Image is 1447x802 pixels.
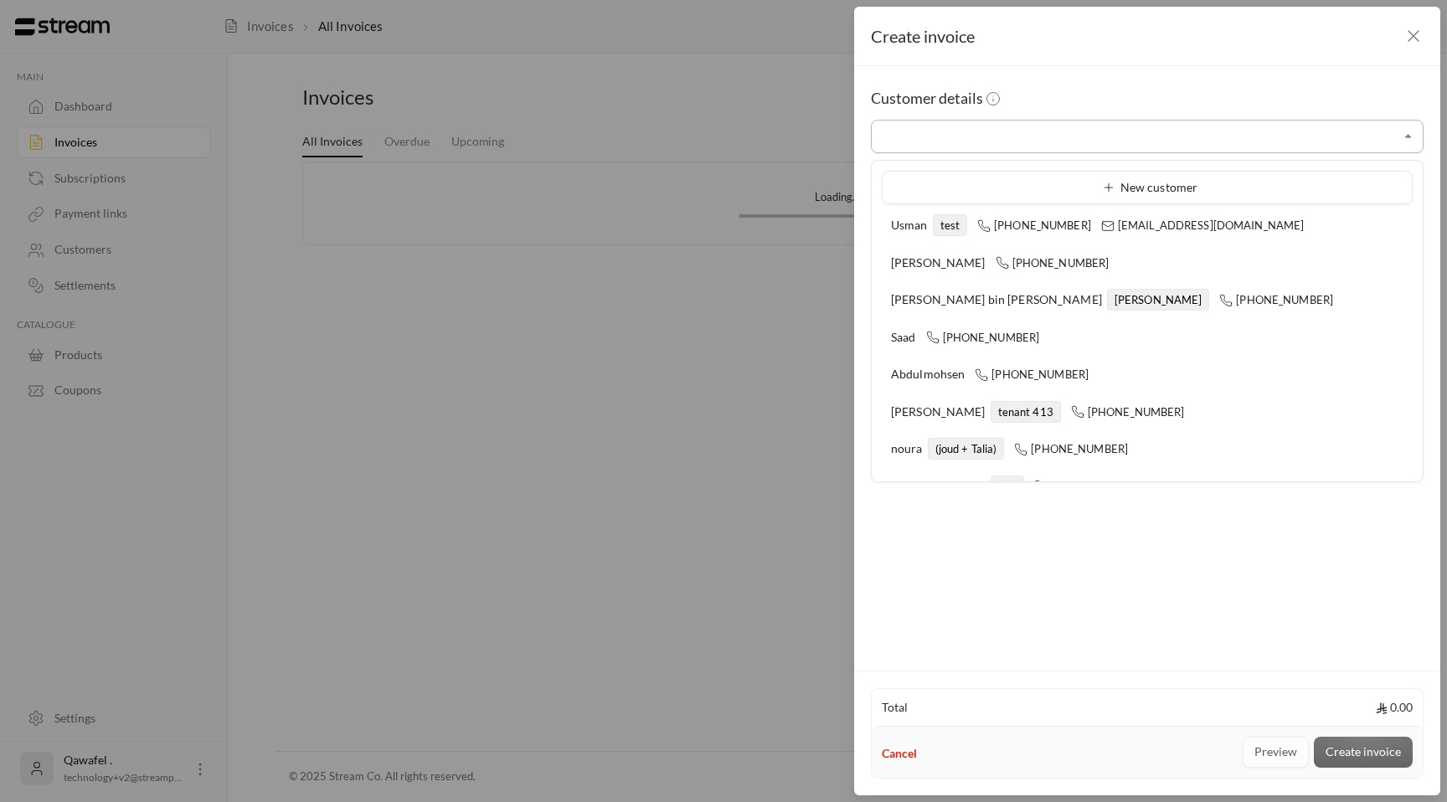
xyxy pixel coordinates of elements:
span: tenant 413 [991,401,1061,423]
span: test [933,214,968,236]
span: [PHONE_NUMBER] [1014,442,1128,455]
button: Close [1398,126,1419,147]
span: Usman [891,218,928,232]
span: [PHONE_NUMBER] [977,218,1091,232]
span: [PERSON_NAME] [891,255,986,270]
span: [PERSON_NAME] [1107,289,1210,311]
span: [PERSON_NAME] [891,404,986,419]
span: [PERSON_NAME] bin [PERSON_NAME] [891,292,1102,306]
span: (joud + Talia) [928,438,1005,460]
span: [PHONE_NUMBER] [926,331,1040,344]
span: New customer [1097,180,1197,194]
span: [PHONE_NUMBER] [996,256,1110,270]
span: [PHONE_NUMBER] [1071,405,1185,419]
span: [PERSON_NAME] [891,479,986,493]
span: Abdulmohsen [891,367,965,381]
span: Saad [891,330,916,344]
span: [EMAIL_ADDRESS][DOMAIN_NAME] [1101,218,1304,232]
span: noura [891,441,923,455]
button: Cancel [882,745,917,762]
span: Create invoice [871,26,975,46]
span: [PHONE_NUMBER] [1219,293,1333,306]
span: [PHONE_NUMBER] [1034,480,1148,493]
span: Total [882,699,908,716]
span: Customer details [871,89,1004,107]
span: 0.00 [1376,699,1413,716]
span: [PHONE_NUMBER] [975,368,1089,381]
span: علياء [991,476,1025,497]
